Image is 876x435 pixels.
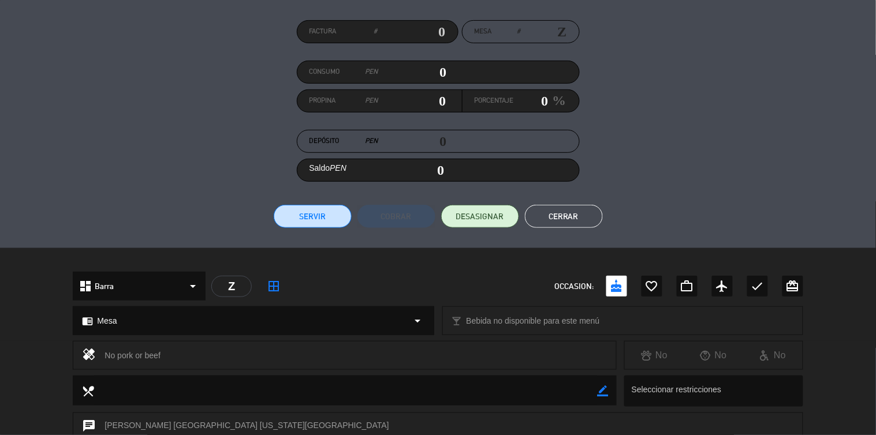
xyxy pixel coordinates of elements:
[521,23,567,40] input: number
[366,136,378,147] em: PEN
[456,211,504,223] span: DESASIGNAR
[310,66,378,78] label: Consumo
[475,95,514,107] label: Porcentaje
[310,136,378,147] label: Depósito
[378,92,446,110] input: 0
[786,279,800,293] i: card_giftcard
[715,279,729,293] i: airplanemode_active
[441,205,519,228] button: DESASIGNAR
[365,95,378,107] em: PEN
[555,280,594,293] span: OCCASION:
[467,314,600,328] span: Bebida no disponible para este menú
[549,89,566,112] em: %
[743,348,803,363] div: No
[625,348,684,363] div: No
[95,280,114,293] span: Barra
[79,279,92,293] i: dashboard
[186,279,200,293] i: arrow_drop_down
[310,162,347,175] label: Saldo
[525,205,603,228] button: Cerrar
[105,347,607,363] div: No pork or beef
[452,316,463,327] i: local_bar
[82,419,96,435] i: chat
[680,279,694,293] i: work_outline
[274,205,352,228] button: Servir
[378,23,446,40] input: 0
[684,348,743,363] div: No
[645,279,659,293] i: favorite_border
[211,276,252,297] div: Z
[374,26,378,37] em: #
[597,385,608,396] i: border_color
[357,205,435,228] button: Cobrar
[411,314,425,328] i: arrow_drop_down
[330,163,346,172] em: PEN
[82,316,93,327] i: chrome_reader_mode
[81,384,94,397] i: local_dining
[267,279,281,293] i: border_all
[310,95,378,107] label: Propina
[751,279,765,293] i: check
[366,66,378,78] em: PEN
[514,92,549,110] input: 0
[310,26,378,37] label: Factura
[378,63,447,81] input: 0
[610,279,624,293] i: cake
[517,26,521,37] em: #
[475,26,492,37] span: Mesa
[82,347,96,363] i: healing
[97,314,117,328] span: Mesa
